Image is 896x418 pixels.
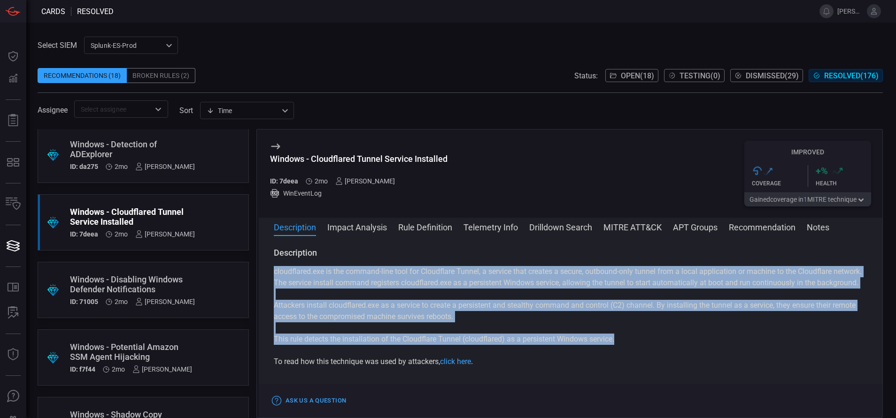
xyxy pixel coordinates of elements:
[603,221,662,232] button: MITRE ATT&CK
[38,106,68,114] span: Assignee
[824,71,879,80] span: Resolved ( 176 )
[152,103,165,116] button: Open
[807,221,829,232] button: Notes
[70,139,195,159] div: Windows - Detection of ADExplorer
[2,45,24,68] button: Dashboard
[115,298,128,305] span: Aug 03, 2025 11:41 AM
[2,385,24,408] button: Ask Us A Question
[809,69,883,82] button: Resolved(176)
[2,235,24,257] button: Cards
[837,8,863,15] span: [PERSON_NAME].[PERSON_NAME]
[605,69,658,82] button: Open(18)
[115,230,128,238] span: Aug 03, 2025 11:41 AM
[816,180,872,187] div: Health
[621,71,654,80] span: Open ( 18 )
[270,394,348,408] button: Ask Us a Question
[2,343,24,366] button: Threat Intelligence
[70,365,95,373] h5: ID: f7f44
[274,221,316,232] button: Description
[2,302,24,324] button: ALERT ANALYSIS
[803,196,807,203] span: 1
[270,154,448,164] div: Windows - Cloudflared Tunnel Service Installed
[752,180,808,187] div: Coverage
[70,230,98,238] h5: ID: 7deea
[270,189,448,198] div: WinEventLog
[179,106,193,115] label: sort
[274,266,867,289] p: cloudflared.exe is the command-line tool for Cloudflare Tunnel, a service that creates a secure, ...
[70,298,98,305] h5: ID: 71005
[398,221,452,232] button: Rule Definition
[335,177,395,185] div: [PERSON_NAME]
[2,276,24,299] button: Rule Catalog
[2,68,24,90] button: Detections
[463,221,518,232] button: Telemetry Info
[70,163,98,170] h5: ID: da275
[2,193,24,215] button: Inventory
[274,247,867,258] h3: Description
[673,221,718,232] button: APT Groups
[744,192,871,206] button: Gainedcoverage in1MITRE technique
[680,71,720,80] span: Testing ( 0 )
[746,71,799,80] span: Dismissed ( 29 )
[2,109,24,132] button: Reports
[112,365,125,373] span: Jul 27, 2025 10:12 AM
[127,68,195,83] div: Broken Rules (2)
[730,69,803,82] button: Dismissed(29)
[38,41,77,50] label: Select SIEM
[274,356,867,367] p: To read how this technique was used by attackers, .
[274,300,867,322] p: Attackers install cloudflared.exe as a service to create a persistent and stealthy command and co...
[574,71,598,80] span: Status:
[77,7,114,16] span: resolved
[270,177,298,185] h5: ID: 7deea
[135,163,195,170] div: [PERSON_NAME]
[41,7,65,16] span: Cards
[135,298,195,305] div: [PERSON_NAME]
[70,274,195,294] div: Windows - Disabling Windows Defender Notifications
[327,221,387,232] button: Impact Analysis
[529,221,592,232] button: Drilldown Search
[816,165,828,176] h3: + %
[70,207,195,227] div: Windows - Cloudflared Tunnel Service Installed
[664,69,725,82] button: Testing(0)
[744,148,871,156] h5: Improved
[440,357,471,366] a: click here
[315,177,328,185] span: Aug 03, 2025 11:41 AM
[135,230,195,238] div: [PERSON_NAME]
[70,342,192,362] div: Windows - Potential Amazon SSM Agent Hijacking
[132,365,192,373] div: [PERSON_NAME]
[729,221,796,232] button: Recommendation
[2,151,24,174] button: MITRE - Detection Posture
[207,106,279,115] div: Time
[115,163,128,170] span: Aug 10, 2025 9:09 AM
[38,68,127,83] div: Recommendations (18)
[274,334,867,345] p: This rule detects the installation of the Cloudflare Tunnel (cloudflared) as a persistent Windows...
[77,103,150,115] input: Select assignee
[91,41,163,50] p: Splunk-ES-Prod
